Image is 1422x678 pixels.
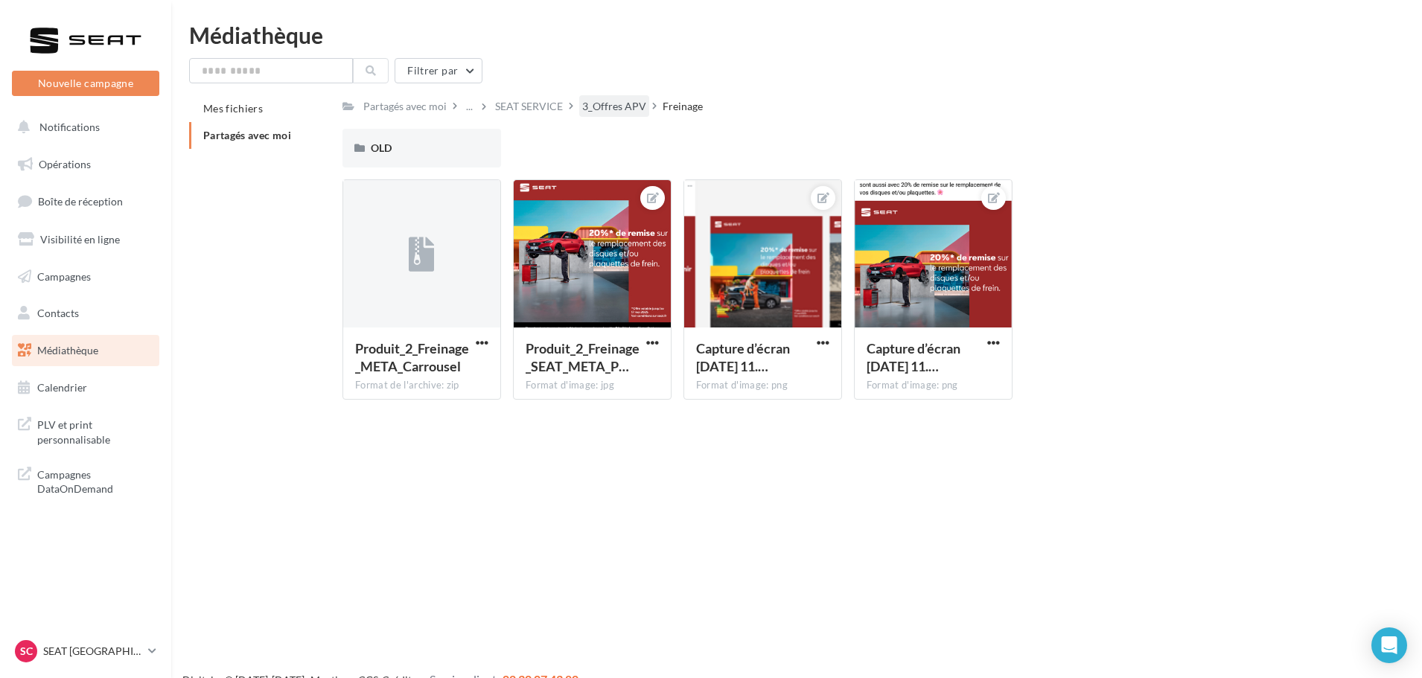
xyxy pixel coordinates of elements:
div: SEAT SERVICE [495,99,563,114]
span: Visibilité en ligne [40,233,120,246]
a: SC SEAT [GEOGRAPHIC_DATA] [12,637,159,665]
span: Capture d’écran 2025-03-14 à 11.49.00 [696,340,790,374]
a: Médiathèque [9,335,162,366]
div: Format d'image: png [696,379,829,392]
span: Mes fichiers [203,102,263,115]
a: Campagnes [9,261,162,292]
span: PLV et print personnalisable [37,415,153,447]
span: Contacts [37,307,79,319]
button: Filtrer par [395,58,482,83]
div: Format d'image: png [867,379,1000,392]
span: Opérations [39,158,91,170]
a: Campagnes DataOnDemand [9,458,162,502]
div: Partagés avec moi [363,99,447,114]
a: Opérations [9,149,162,180]
div: Open Intercom Messenger [1371,627,1407,663]
p: SEAT [GEOGRAPHIC_DATA] [43,644,142,659]
a: Contacts [9,298,162,329]
span: Campagnes [37,269,91,282]
span: Calendrier [37,381,87,394]
div: 3_Offres APV [582,99,646,114]
span: Campagnes DataOnDemand [37,464,153,496]
span: OLD [371,141,392,154]
div: Médiathèque [189,24,1404,46]
div: Format de l'archive: zip [355,379,488,392]
a: Visibilité en ligne [9,224,162,255]
span: Médiathèque [37,344,98,356]
div: Format d'image: jpg [526,379,659,392]
span: Capture d’écran 2025-03-14 à 11.48.41 [867,340,960,374]
div: Freinage [663,99,703,114]
span: Partagés avec moi [203,129,291,141]
a: Calendrier [9,372,162,403]
a: PLV et print personnalisable [9,409,162,452]
span: Produit_2_Freinage_SEAT_META_POST_1_1_1 [526,340,640,374]
span: Notifications [39,121,100,133]
span: SC [20,644,33,659]
span: Boîte de réception [38,195,123,208]
button: Notifications [9,112,156,143]
div: ... [463,96,476,117]
span: Produit_2_Freinage_META_Carrousel [355,340,469,374]
a: Boîte de réception [9,185,162,217]
button: Nouvelle campagne [12,71,159,96]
